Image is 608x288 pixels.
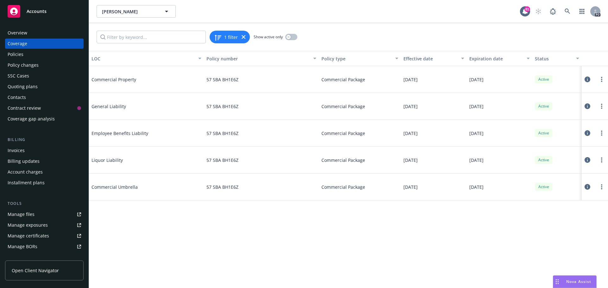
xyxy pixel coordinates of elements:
[469,130,484,137] span: [DATE]
[8,156,40,166] div: Billing updates
[321,76,365,83] span: Commercial Package
[5,145,84,156] a: Invoices
[321,55,391,62] div: Policy type
[537,157,550,163] span: Active
[92,157,187,163] span: Liquor Liability
[321,103,365,110] span: Commercial Package
[576,5,588,18] a: Switch app
[5,156,84,166] a: Billing updates
[469,184,484,190] span: [DATE]
[206,157,238,163] span: 57 SBA BH1E6Z
[92,184,187,190] span: Commercial Umbrella
[469,157,484,163] span: [DATE]
[598,183,605,191] a: more
[8,145,25,156] div: Invoices
[5,209,84,219] a: Manage files
[224,34,238,40] span: 1 filter
[92,55,194,62] div: LOC
[5,71,84,81] a: SSC Cases
[5,252,84,262] a: Summary of insurance
[5,137,84,143] div: Billing
[547,5,559,18] a: Report a Bug
[537,130,550,136] span: Active
[204,51,319,66] button: Policy number
[5,242,84,252] a: Manage BORs
[5,82,84,92] a: Quoting plans
[537,103,550,109] span: Active
[469,76,484,83] span: [DATE]
[403,55,457,62] div: Effective date
[89,51,204,66] button: LOC
[5,178,84,188] a: Installment plans
[92,76,187,83] span: Commercial Property
[8,82,38,92] div: Quoting plans
[206,130,238,137] span: 57 SBA BH1E6Z
[403,76,418,83] span: [DATE]
[321,157,365,163] span: Commercial Package
[102,8,157,15] span: [PERSON_NAME]
[5,60,84,70] a: Policy changes
[532,51,582,66] button: Status
[97,31,206,43] input: Filter by keyword...
[537,184,550,190] span: Active
[469,55,523,62] div: Expiration date
[401,51,466,66] button: Effective date
[8,114,55,124] div: Coverage gap analysis
[8,60,39,70] div: Policy changes
[8,71,29,81] div: SSC Cases
[5,92,84,102] a: Contacts
[5,103,84,113] a: Contract review
[561,5,574,18] a: Search
[5,231,84,241] a: Manage certificates
[8,28,27,38] div: Overview
[97,5,176,18] button: [PERSON_NAME]
[598,129,605,137] a: more
[206,55,309,62] div: Policy number
[321,184,365,190] span: Commercial Package
[8,242,37,252] div: Manage BORs
[598,156,605,164] a: more
[27,9,47,14] span: Accounts
[8,252,56,262] div: Summary of insurance
[524,6,530,12] div: 81
[598,102,605,110] a: more
[469,103,484,110] span: [DATE]
[403,130,418,137] span: [DATE]
[8,209,35,219] div: Manage files
[321,130,365,137] span: Commercial Package
[532,5,545,18] a: Start snowing
[8,220,48,230] div: Manage exposures
[5,220,84,230] span: Manage exposures
[8,231,49,241] div: Manage certificates
[5,114,84,124] a: Coverage gap analysis
[403,103,418,110] span: [DATE]
[206,103,238,110] span: 57 SBA BH1E6Z
[206,76,238,83] span: 57 SBA BH1E6Z
[5,28,84,38] a: Overview
[535,55,572,62] div: Status
[403,157,418,163] span: [DATE]
[319,51,401,66] button: Policy type
[5,49,84,59] a: Policies
[598,76,605,83] a: more
[8,49,23,59] div: Policies
[553,276,561,288] div: Drag to move
[566,279,591,284] span: Nova Assist
[403,184,418,190] span: [DATE]
[8,167,43,177] div: Account charges
[92,130,187,137] span: Employee Benefits Liability
[553,275,597,288] button: Nova Assist
[254,34,283,40] span: Show active only
[8,92,26,102] div: Contacts
[206,184,238,190] span: 57 SBA BH1E6Z
[5,3,84,20] a: Accounts
[5,167,84,177] a: Account charges
[537,77,550,82] span: Active
[8,39,27,49] div: Coverage
[8,178,45,188] div: Installment plans
[12,267,59,274] span: Open Client Navigator
[467,51,532,66] button: Expiration date
[5,39,84,49] a: Coverage
[5,200,84,207] div: Tools
[8,103,41,113] div: Contract review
